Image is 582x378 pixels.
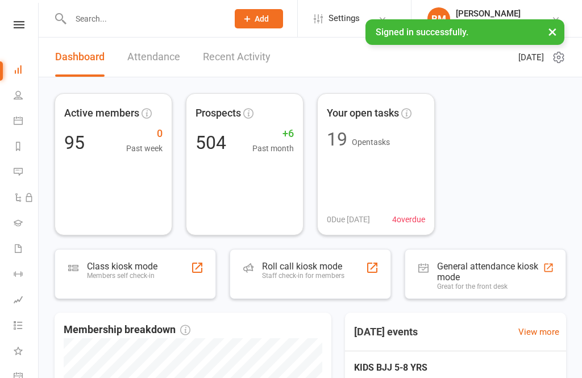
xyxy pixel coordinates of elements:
[352,138,390,147] span: Open tasks
[437,261,543,283] div: General attendance kiosk mode
[327,213,370,226] span: 0 Due [DATE]
[14,58,39,84] a: Dashboard
[196,105,241,122] span: Prospects
[87,261,157,272] div: Class kiosk mode
[327,130,347,148] div: 19
[255,14,269,23] span: Add
[542,19,563,44] button: ×
[64,322,190,338] span: Membership breakdown
[252,142,294,155] span: Past month
[196,134,226,152] div: 504
[518,325,559,339] a: View more
[518,51,544,64] span: [DATE]
[329,6,360,31] span: Settings
[427,7,450,30] div: BM
[392,213,425,226] span: 4 overdue
[376,27,468,38] span: Signed in successfully.
[64,134,85,152] div: 95
[437,283,543,290] div: Great for the front desk
[354,360,500,375] span: KIDS BJJ 5-8 YRS
[252,126,294,142] span: +6
[55,38,105,77] a: Dashboard
[203,38,271,77] a: Recent Activity
[127,38,180,77] a: Attendance
[262,261,344,272] div: Roll call kiosk mode
[14,84,39,109] a: People
[14,135,39,160] a: Reports
[126,142,163,155] span: Past week
[14,288,39,314] a: Assessments
[67,11,220,27] input: Search...
[126,126,163,142] span: 0
[14,109,39,135] a: Calendar
[456,9,551,19] div: [PERSON_NAME]
[262,272,344,280] div: Staff check-in for members
[235,9,283,28] button: Add
[456,19,551,29] div: MITREVSKI MARTIAL ARTS
[345,322,427,342] h3: [DATE] events
[64,105,139,122] span: Active members
[327,105,399,122] span: Your open tasks
[14,339,39,365] a: What's New
[87,272,157,280] div: Members self check-in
